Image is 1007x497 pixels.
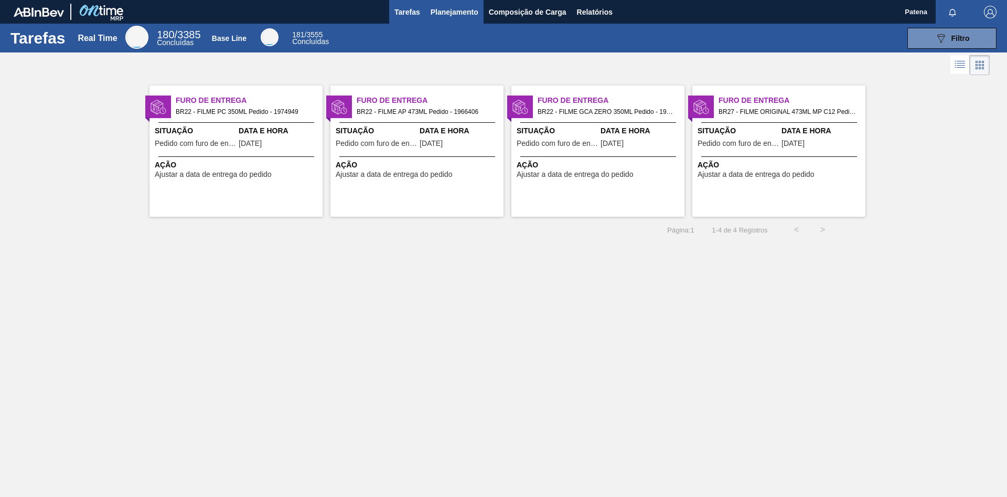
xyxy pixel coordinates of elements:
span: Situação [336,125,417,136]
span: Ajustar a data de entrega do pedido [336,171,453,178]
h1: Tarefas [10,32,66,44]
span: 1 - 4 de 4 Registros [710,226,768,234]
img: status [331,99,347,115]
span: Data e Hora [420,125,501,136]
button: Notificações [936,5,969,19]
span: Ajustar a data de entrega do pedido [698,171,815,178]
span: BR27 - FILME ORIGINAL 473ML MP C12 Pedido - 2007312 [719,106,857,118]
div: Base Line [212,34,247,43]
span: Furo de Entrega [719,95,865,106]
span: Furo de Entrega [357,95,504,106]
span: BR22 - FILME GCA ZERO 350ML Pedido - 1982272 [538,106,676,118]
span: Ajustar a data de entrega do pedido [155,171,272,178]
span: / 3385 [157,29,200,40]
span: Tarefas [394,6,420,18]
span: 181 [292,30,304,39]
span: Ajustar a data de entrega do pedido [517,171,634,178]
span: BR22 - FILME AP 473ML Pedido - 1966406 [357,106,495,118]
div: Real Time [125,26,148,49]
span: Pedido com furo de entrega [336,140,417,147]
span: Filtro [951,34,970,43]
span: 24/08/2025, [601,140,624,147]
span: Pedido com furo de entrega [698,140,779,147]
div: Visão em Cards [970,55,990,75]
img: status [693,99,709,115]
span: Ação [155,160,320,171]
div: Base Line [292,31,329,45]
span: Situação [698,125,779,136]
span: Relatórios [577,6,613,18]
span: 16/08/2025, [781,140,805,147]
img: status [151,99,166,115]
span: Situação [155,125,236,136]
span: Pedido com furo de entrega [517,140,598,147]
span: Página : 1 [667,226,694,234]
button: Filtro [907,28,997,49]
span: Situação [517,125,598,136]
span: Furo de Entrega [538,95,684,106]
span: 180 [157,29,174,40]
img: Logout [984,6,997,18]
span: Ação [336,160,501,171]
span: Concluídas [157,38,194,47]
span: Data e Hora [601,125,682,136]
div: Visão em Lista [950,55,970,75]
span: Composição de Carga [489,6,566,18]
span: Pedido com furo de entrega [155,140,236,147]
div: Real Time [157,30,200,46]
div: Base Line [261,28,278,46]
button: < [784,217,810,243]
span: Furo de Entrega [176,95,323,106]
button: > [810,217,836,243]
span: Data e Hora [239,125,320,136]
span: BR22 - FILME PC 350ML Pedido - 1974949 [176,106,314,118]
div: Real Time [78,34,117,43]
span: Data e Hora [781,125,863,136]
img: status [512,99,528,115]
span: Ação [698,160,863,171]
img: TNhmsLtSVTkK8tSr43FrP2fwEKptu5GPRR3wAAAABJRU5ErkJggg== [14,7,64,17]
span: Planejamento [431,6,478,18]
span: 24/08/2025, [420,140,443,147]
span: 24/08/2025, [239,140,262,147]
span: / 3555 [292,30,323,39]
span: Concluídas [292,37,329,46]
span: Ação [517,160,682,171]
